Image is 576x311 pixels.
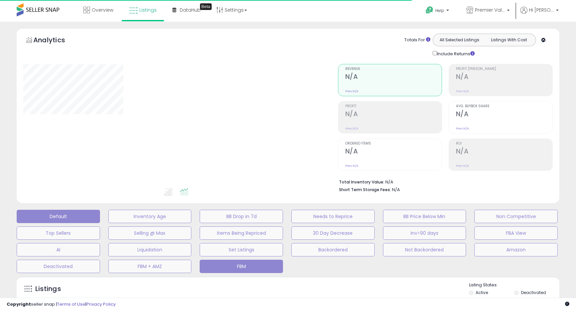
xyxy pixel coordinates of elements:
button: Listings With Cost [484,36,534,44]
span: Hi [PERSON_NAME] [529,7,554,13]
small: Prev: N/A [345,89,358,93]
span: Profit [PERSON_NAME] [456,67,552,71]
button: Selling @ Max [108,226,192,240]
button: BB Drop in 7d [200,210,283,223]
span: Listings [139,7,157,13]
small: Prev: N/A [456,89,469,93]
button: Backordered [291,243,375,256]
button: FBM [200,260,283,273]
h2: N/A [456,73,552,82]
div: seller snap | | [7,301,116,308]
button: Needs to Reprice [291,210,375,223]
div: Include Returns [428,50,483,57]
span: Help [435,8,444,13]
h2: N/A [456,148,552,156]
div: Tooltip anchor [200,3,212,10]
button: Amazon [474,243,558,256]
button: Default [17,210,100,223]
small: Prev: N/A [345,127,358,131]
button: Set Listings [200,243,283,256]
span: N/A [392,186,400,193]
button: Items Being Repriced [200,226,283,240]
button: All Selected Listings [435,36,484,44]
a: Hi [PERSON_NAME] [520,7,559,22]
h2: N/A [345,73,442,82]
h5: Analytics [33,35,78,46]
span: Ordered Items [345,142,442,146]
button: Non Competitive [474,210,558,223]
span: Overview [92,7,113,13]
button: Inventory Age [108,210,192,223]
span: Premier Value Marketplace LLC [475,7,505,13]
button: BB Price Below Min [383,210,466,223]
button: 30 Day Decrease [291,226,375,240]
h2: N/A [345,110,442,119]
button: AI [17,243,100,256]
small: Prev: N/A [345,164,358,168]
button: FBM + AMZ [108,260,192,273]
small: Prev: N/A [456,164,469,168]
button: Inv>90 days [383,226,466,240]
small: Prev: N/A [456,127,469,131]
strong: Copyright [7,301,31,307]
span: Revenue [345,67,442,71]
h2: N/A [456,110,552,119]
span: Avg. Buybox Share [456,105,552,108]
button: FBA View [474,226,558,240]
div: Totals For [404,37,430,43]
button: Not Backordered [383,243,466,256]
b: Total Inventory Value: [339,179,384,185]
button: Top Sellers [17,226,100,240]
li: N/A [339,177,548,185]
span: DataHub [180,7,201,13]
button: Deactivated [17,260,100,273]
b: Short Term Storage Fees: [339,187,391,192]
i: Get Help [425,6,434,14]
button: Liquidation [108,243,192,256]
span: ROI [456,142,552,146]
a: Help [420,1,456,22]
h2: N/A [345,148,442,156]
span: Profit [345,105,442,108]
